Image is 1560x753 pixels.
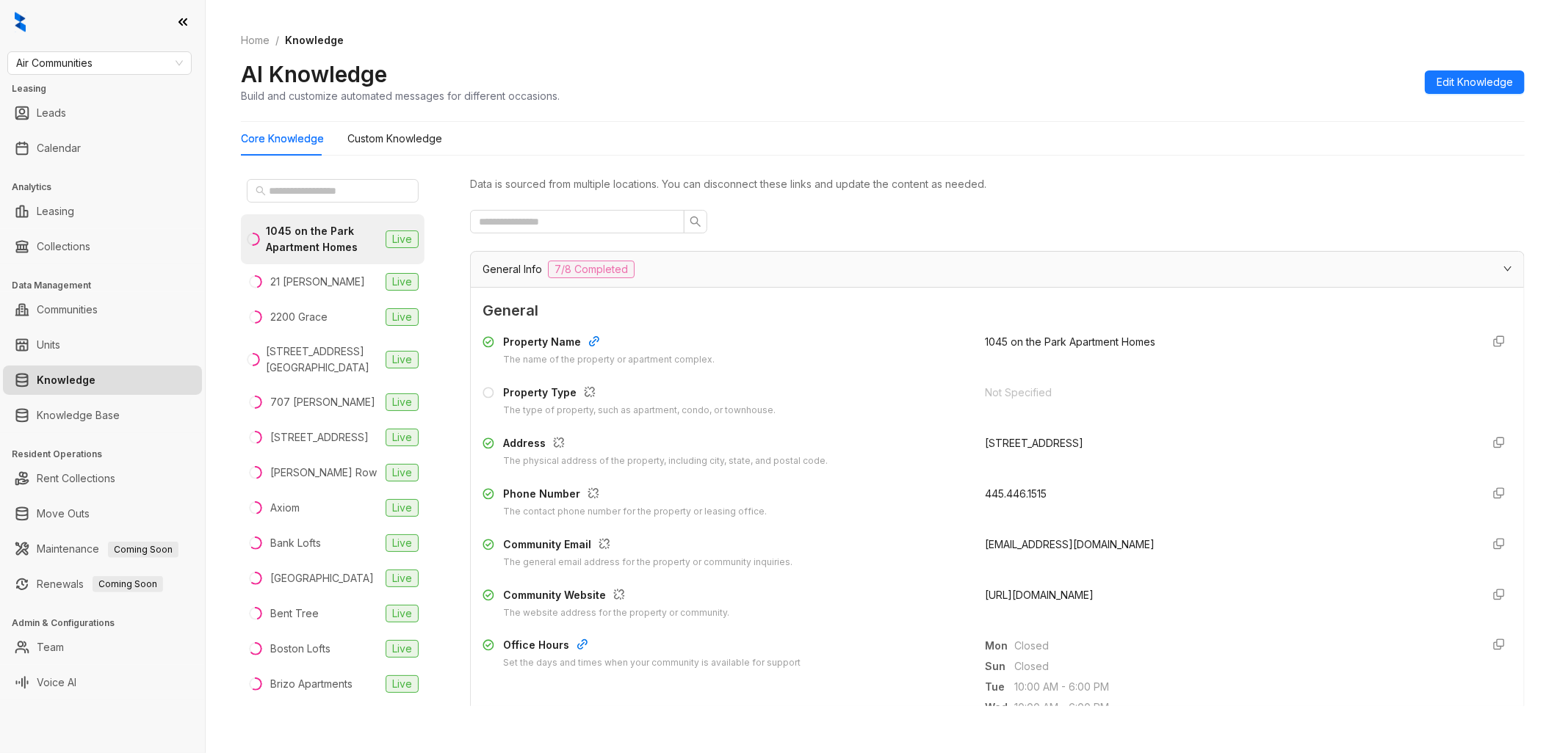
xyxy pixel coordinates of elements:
[3,98,202,128] li: Leads
[37,134,81,163] a: Calendar
[3,295,202,324] li: Communities
[241,60,387,88] h2: AI Knowledge
[12,616,205,630] h3: Admin & Configurations
[285,34,344,46] span: Knowledge
[386,393,419,411] span: Live
[3,633,202,662] li: Team
[985,658,1014,674] span: Sun
[503,656,801,670] div: Set the days and times when your community is available for support
[503,435,828,454] div: Address
[386,675,419,693] span: Live
[3,365,202,395] li: Knowledge
[3,668,202,697] li: Voice AI
[275,32,279,48] li: /
[985,335,1155,348] span: 1045 on the Park Apartment Homes
[37,98,66,128] a: Leads
[985,699,1014,716] span: Wed
[1014,658,1470,674] span: Closed
[386,534,419,552] span: Live
[37,232,90,261] a: Collections
[108,542,178,558] span: Coming Soon
[266,223,380,255] div: 1045 on the Park Apartment Homes
[270,429,369,445] div: [STREET_ADDRESS]
[37,365,95,395] a: Knowledge
[3,570,202,599] li: Renewals
[37,668,76,697] a: Voice AI
[386,351,419,368] span: Live
[270,535,321,551] div: Bank Lofts
[16,52,183,74] span: Air Communities
[503,536,792,556] div: Community Email
[985,538,1155,550] span: [EMAIL_ADDRESS][DOMAIN_NAME]
[270,641,331,657] div: Boston Lofts
[37,401,120,430] a: Knowledge Base
[1014,638,1470,654] span: Closed
[37,464,115,493] a: Rent Collections
[471,252,1524,287] div: General Info7/8 Completed
[503,556,792,570] div: The general email address for the property or community inquiries.
[37,499,90,528] a: Move Outs
[270,394,375,410] div: 707 [PERSON_NAME]
[386,230,419,248] span: Live
[270,676,353,692] div: Brizo Apartments
[241,131,324,147] div: Core Knowledge
[93,576,163,592] span: Coming Soon
[12,181,205,194] h3: Analytics
[3,232,202,261] li: Collections
[238,32,272,48] a: Home
[266,343,380,376] div: [STREET_ADDRESS][GEOGRAPHIC_DATA]
[1014,699,1470,716] span: 10:00 AM - 6:00 PM
[12,82,205,95] h3: Leasing
[548,261,635,278] span: 7/8 Completed
[985,435,1470,451] div: [STREET_ADDRESS]
[3,330,202,360] li: Units
[985,638,1014,654] span: Mon
[386,308,419,326] span: Live
[3,197,202,226] li: Leasing
[503,587,729,606] div: Community Website
[37,633,64,662] a: Team
[503,505,767,519] div: The contact phone number for the property or leasing office.
[3,464,202,493] li: Rent Collections
[3,134,202,163] li: Calendar
[386,605,419,622] span: Live
[241,88,560,103] div: Build and customize automated messages for different occasions.
[270,274,365,290] div: 21 [PERSON_NAME]
[386,570,419,587] span: Live
[1014,679,1470,695] span: 10:00 AM - 6:00 PM
[503,385,776,404] div: Property Type
[1437,74,1513,90] span: Edit Knowledge
[470,176,1525,192] div: Data is sourced from multiple locations. You can disconnect these links and update the content as...
[1503,264,1512,273] span: expanded
[347,131,442,147] div: Custom Knowledge
[270,570,374,586] div: [GEOGRAPHIC_DATA]
[503,454,828,468] div: The physical address of the property, including city, state, and postal code.
[270,465,377,481] div: [PERSON_NAME] Row
[386,640,419,658] span: Live
[270,605,319,622] div: Bent Tree
[503,606,729,620] div: The website address for the property or community.
[1425,70,1525,94] button: Edit Knowledge
[985,385,1470,401] div: Not Specified
[483,299,1512,322] span: General
[503,334,715,353] div: Property Name
[386,464,419,481] span: Live
[37,570,163,599] a: RenewalsComing Soon
[985,679,1014,695] span: Tue
[270,309,328,325] div: 2200 Grace
[15,12,26,32] img: logo
[37,295,98,324] a: Communities
[483,261,542,277] span: General Info
[386,429,419,446] span: Live
[386,273,419,291] span: Live
[3,499,202,528] li: Move Outs
[3,401,202,430] li: Knowledge Base
[12,448,205,461] h3: Resident Operations
[503,486,767,505] div: Phone Number
[270,500,300,516] div: Axiom
[256,186,266,196] span: search
[503,637,801,656] div: Office Hours
[690,216,701,228] span: search
[503,404,776,418] div: The type of property, such as apartment, condo, or townhouse.
[985,589,1094,601] span: [URL][DOMAIN_NAME]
